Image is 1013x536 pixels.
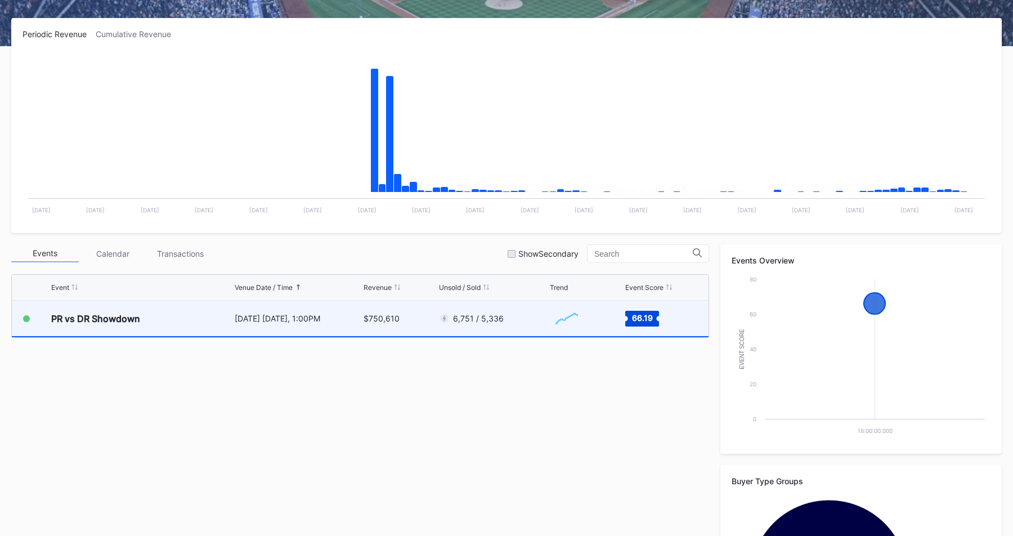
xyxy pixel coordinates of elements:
[11,245,79,262] div: Events
[683,207,702,213] text: [DATE]
[358,207,376,213] text: [DATE]
[550,305,584,333] svg: Chart title
[453,314,504,323] div: 6,751 / 5,336
[364,314,400,323] div: $750,610
[521,207,539,213] text: [DATE]
[900,207,919,213] text: [DATE]
[249,207,268,213] text: [DATE]
[51,313,140,324] div: PR vs DR Showdown
[141,207,159,213] text: [DATE]
[750,311,756,318] text: 60
[439,283,481,292] div: Unsold / Sold
[550,283,568,292] div: Trend
[594,249,693,258] input: Search
[79,245,146,262] div: Calendar
[96,29,180,39] div: Cumulative Revenue
[858,427,893,434] text: 18:00:00.000
[753,416,756,422] text: 0
[518,249,579,258] div: Show Secondary
[750,381,756,387] text: 20
[792,207,810,213] text: [DATE]
[412,207,431,213] text: [DATE]
[575,207,593,213] text: [DATE]
[631,312,652,322] text: 66.19
[146,245,214,262] div: Transactions
[364,283,392,292] div: Revenue
[954,207,973,213] text: [DATE]
[732,274,990,443] svg: Chart title
[739,329,745,369] text: Event Score
[625,283,664,292] div: Event Score
[235,314,361,323] div: [DATE] [DATE], 1:00PM
[732,476,990,486] div: Buyer Type Groups
[86,207,105,213] text: [DATE]
[750,346,756,352] text: 40
[23,53,990,222] svg: Chart title
[51,283,69,292] div: Event
[629,207,648,213] text: [DATE]
[195,207,213,213] text: [DATE]
[235,283,293,292] div: Venue Date / Time
[303,207,322,213] text: [DATE]
[750,276,756,283] text: 80
[32,207,51,213] text: [DATE]
[23,29,96,39] div: Periodic Revenue
[846,207,864,213] text: [DATE]
[738,207,756,213] text: [DATE]
[466,207,485,213] text: [DATE]
[732,256,990,265] div: Events Overview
